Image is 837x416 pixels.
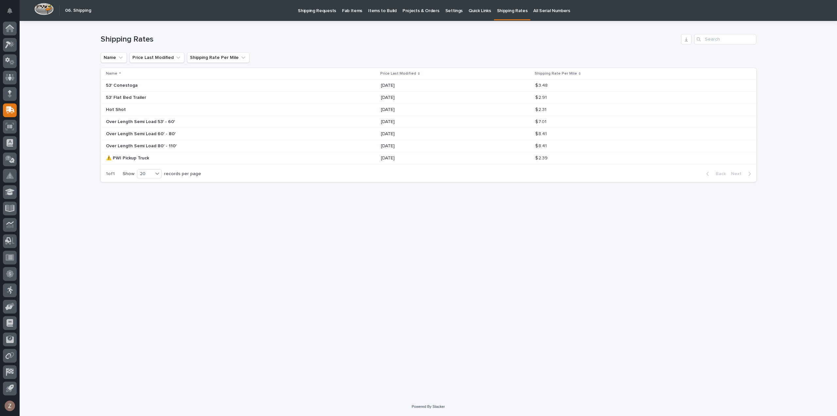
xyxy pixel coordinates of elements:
[701,171,728,177] button: Back
[106,154,150,161] p: ⚠️ PWI Pickup Truck
[381,95,495,100] p: [DATE]
[129,52,184,63] button: Price Last Modified
[106,81,139,88] p: 53' Conestoga
[728,171,756,177] button: Next
[8,8,17,18] div: Notifications
[101,152,756,164] tr: ⚠️ PWI Pickup Truck⚠️ PWI Pickup Truck [DATE]$ 2.39$ 2.39
[535,94,548,100] p: $ 2.91
[65,8,91,13] h2: 06. Shipping
[101,92,756,104] tr: 53' Flat Bed Trailer53' Flat Bed Trailer [DATE]$ 2.91$ 2.91
[381,119,495,125] p: [DATE]
[123,171,134,177] p: Show
[137,171,153,177] div: 20
[164,171,201,177] p: records per page
[3,399,17,413] button: users-avatar
[535,106,548,113] p: $ 2.31
[106,130,177,137] p: Over Length Semi Load 60' - 80'
[535,70,577,77] p: Shipping Rate Per Mile
[381,107,495,113] p: [DATE]
[535,142,548,149] p: $ 8.41
[106,106,127,113] p: Hot Shot
[381,143,495,149] p: [DATE]
[101,80,756,92] tr: 53' Conestoga53' Conestoga [DATE]$ 3.48$ 3.48
[381,155,495,161] p: [DATE]
[535,154,549,161] p: $ 2.39
[694,34,756,45] input: Search
[412,405,445,408] a: Powered By Stacker
[187,52,249,63] button: Shipping Rate Per Mile
[380,70,416,77] p: Price Last Modified
[101,128,756,140] tr: Over Length Semi Load 60' - 80'Over Length Semi Load 60' - 80' [DATE]$ 8.41$ 8.41
[101,140,756,152] tr: Over Length Semi Load 80' - 110'Over Length Semi Load 80' - 110' [DATE]$ 8.41$ 8.41
[106,118,176,125] p: Over Length Semi Load 53' - 60'
[101,104,756,116] tr: Hot ShotHot Shot [DATE]$ 2.31$ 2.31
[106,70,117,77] p: Name
[101,52,127,63] button: Name
[34,3,54,15] img: Workspace Logo
[535,130,548,137] p: $ 8.41
[106,142,178,149] p: Over Length Semi Load 80' - 110'
[101,166,120,182] p: 1 of 1
[535,81,549,88] p: $ 3.48
[712,171,726,177] span: Back
[381,131,495,137] p: [DATE]
[101,116,756,128] tr: Over Length Semi Load 53' - 60'Over Length Semi Load 53' - 60' [DATE]$ 7.01$ 7.01
[3,4,17,18] button: Notifications
[381,83,495,88] p: [DATE]
[535,118,548,125] p: $ 7.01
[101,35,678,44] h1: Shipping Rates
[731,171,745,177] span: Next
[106,94,147,100] p: 53' Flat Bed Trailer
